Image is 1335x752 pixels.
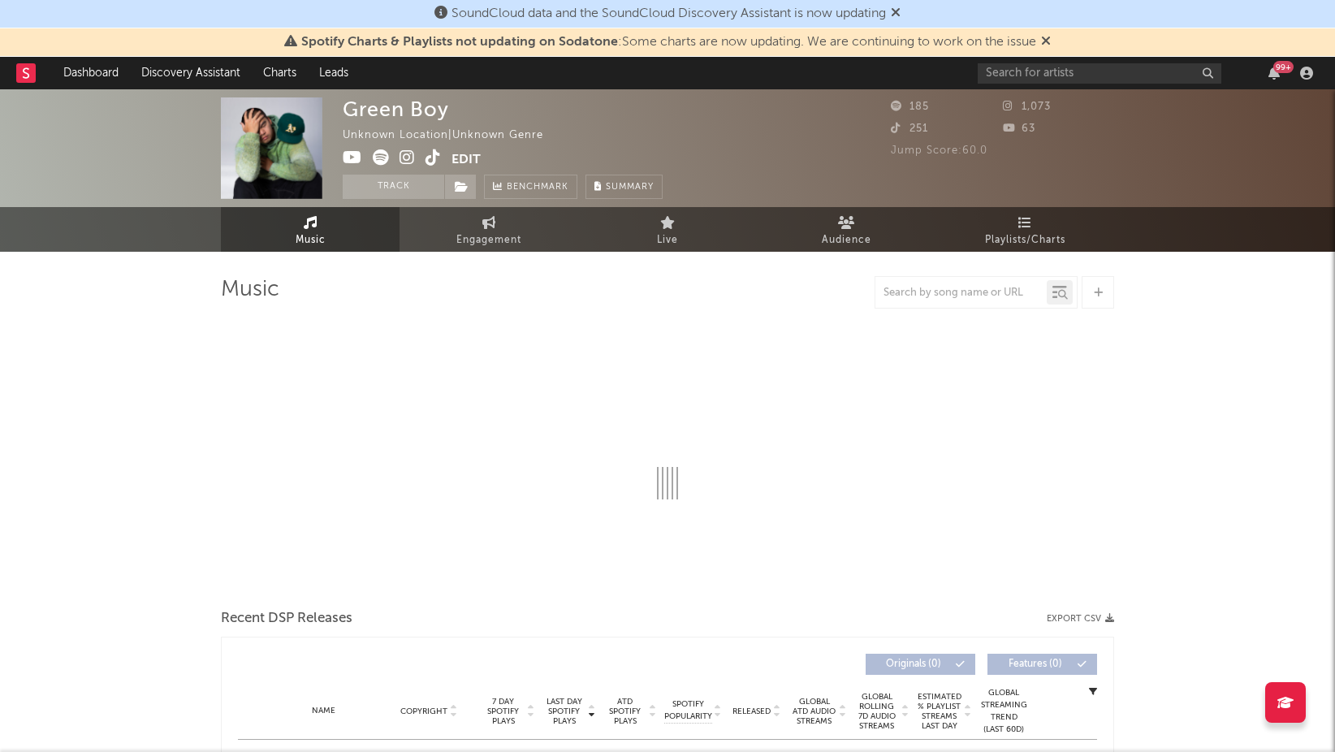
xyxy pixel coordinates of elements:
[1268,67,1280,80] button: 99+
[664,698,712,723] span: Spotify Popularity
[978,63,1221,84] input: Search for artists
[891,102,929,112] span: 185
[603,697,646,726] span: ATD Spotify Plays
[252,57,308,89] a: Charts
[732,707,771,716] span: Released
[130,57,252,89] a: Discovery Assistant
[542,697,585,726] span: Last Day Spotify Plays
[482,697,525,726] span: 7 Day Spotify Plays
[875,287,1047,300] input: Search by song name or URL
[1041,36,1051,49] span: Dismiss
[52,57,130,89] a: Dashboard
[296,231,326,250] span: Music
[1003,102,1051,112] span: 1,073
[221,609,352,629] span: Recent DSP Releases
[301,36,1036,49] span: : Some charts are now updating. We are continuing to work on the issue
[606,183,654,192] span: Summary
[987,654,1097,675] button: Features(0)
[451,149,481,170] button: Edit
[301,36,618,49] span: Spotify Charts & Playlists not updating on Sodatone
[822,231,871,250] span: Audience
[343,175,444,199] button: Track
[507,178,568,197] span: Benchmark
[343,126,562,145] div: Unknown Location | Unknown Genre
[343,97,449,121] div: Green Boy
[270,705,377,717] div: Name
[451,7,886,20] span: SoundCloud data and the SoundCloud Discovery Assistant is now updating
[854,692,899,731] span: Global Rolling 7D Audio Streams
[917,692,961,731] span: Estimated % Playlist Streams Last Day
[876,659,951,669] span: Originals ( 0 )
[1273,61,1294,73] div: 99 +
[757,207,935,252] a: Audience
[891,145,987,156] span: Jump Score: 60.0
[578,207,757,252] a: Live
[400,207,578,252] a: Engagement
[400,707,447,716] span: Copyright
[221,207,400,252] a: Music
[792,697,836,726] span: Global ATD Audio Streams
[985,231,1065,250] span: Playlists/Charts
[484,175,577,199] a: Benchmark
[935,207,1114,252] a: Playlists/Charts
[308,57,360,89] a: Leads
[657,231,678,250] span: Live
[456,231,521,250] span: Engagement
[998,659,1073,669] span: Features ( 0 )
[866,654,975,675] button: Originals(0)
[585,175,663,199] button: Summary
[891,7,901,20] span: Dismiss
[1047,614,1114,624] button: Export CSV
[891,123,928,134] span: 251
[979,687,1028,736] div: Global Streaming Trend (Last 60D)
[1003,123,1035,134] span: 63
